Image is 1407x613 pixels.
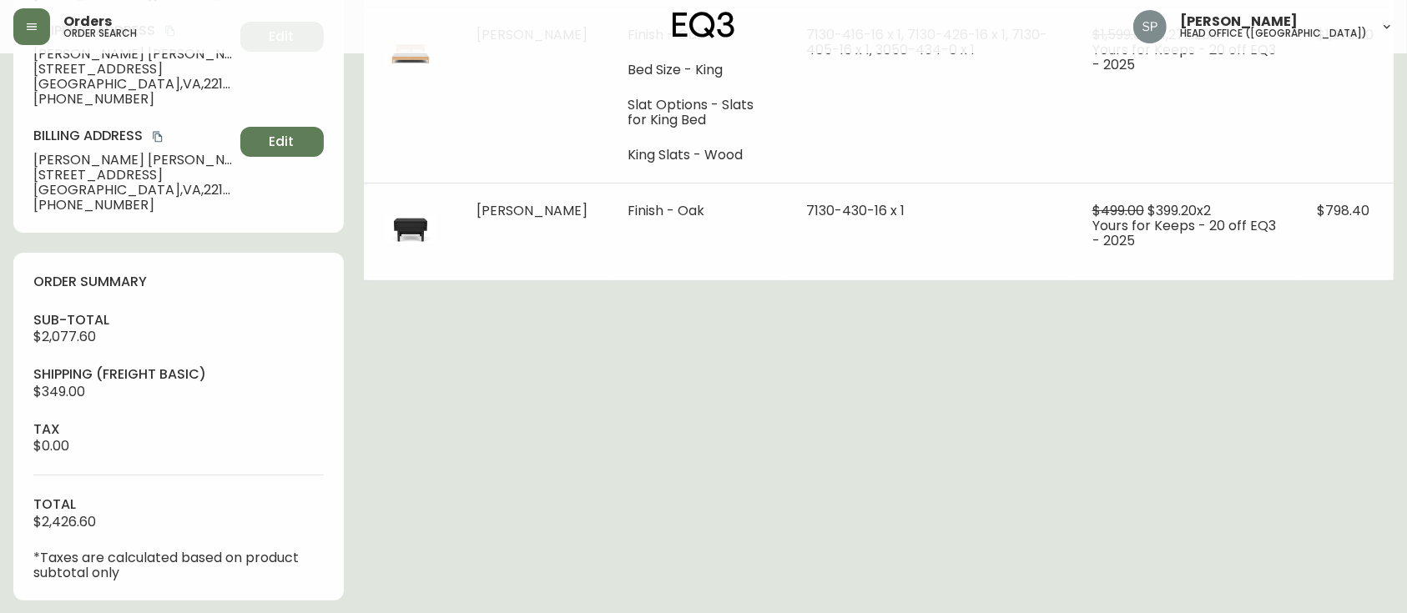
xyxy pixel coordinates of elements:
button: copy [149,128,166,145]
li: Finish - Oak [628,203,767,219]
img: 7130-430-MC-400-1-cljh09hrk02c80114z35yac9h.jpg [384,203,437,257]
button: Edit [240,127,324,157]
span: $798.40 [1317,201,1369,220]
img: 7130-416-MC-400-1-clctuyk9s03od0118ttav7jt5.jpg [384,28,437,81]
img: logo [673,12,734,38]
li: King Slats - Wood [628,148,767,163]
span: $349.00 [33,382,85,401]
span: [PHONE_NUMBER] [33,198,234,213]
img: 0cb179e7bf3690758a1aaa5f0aafa0b4 [1133,10,1167,43]
h4: tax [33,420,324,439]
h4: order summary [33,273,324,291]
span: $399.20 x 2 [1147,201,1211,220]
h4: Billing Address [33,127,234,145]
h4: Shipping ( Freight Basic ) [33,365,324,384]
h5: head office ([GEOGRAPHIC_DATA]) [1180,28,1367,38]
span: [PHONE_NUMBER] [33,92,234,107]
span: $499.00 [1092,201,1144,220]
span: $0.00 [33,436,69,455]
span: [STREET_ADDRESS] [33,62,234,77]
li: Slat Options - Slats for King Bed [628,98,767,128]
span: [PERSON_NAME] [PERSON_NAME] [33,153,234,168]
span: Orders [63,15,112,28]
h4: sub-total [33,311,324,329]
span: [GEOGRAPHIC_DATA] , VA , 22182 , US [33,77,234,92]
h4: total [33,495,324,514]
span: Edit [270,133,295,151]
span: [STREET_ADDRESS] [33,168,234,183]
span: 7130-430-16 x 1 [806,201,905,220]
span: [PERSON_NAME] [1180,15,1298,28]
h5: order search [63,28,137,38]
p: *Taxes are calculated based on product subtotal only [33,550,324,580]
li: Bed Size - King [628,63,767,78]
span: $2,426.60 [33,512,96,531]
span: $2,077.60 [33,327,96,346]
span: Yours for Keeps - 20 off EQ3 - 2025 [1092,216,1276,250]
span: [GEOGRAPHIC_DATA] , VA , 22182 , US [33,183,234,198]
span: Yours for Keeps - 20 off EQ3 - 2025 [1092,40,1276,74]
span: [PERSON_NAME] [477,201,588,220]
span: [PERSON_NAME] [PERSON_NAME] [33,47,234,62]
